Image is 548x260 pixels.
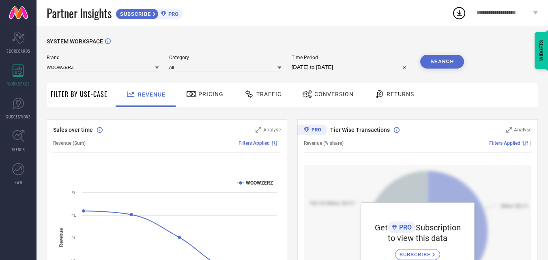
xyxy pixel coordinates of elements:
button: Search [420,55,464,69]
span: Revenue [138,91,165,98]
span: Get [375,223,388,232]
span: Sales over time [53,127,93,133]
span: Subscription [416,223,461,232]
span: PRO [397,223,412,231]
span: to view this data [388,233,447,243]
text: 3L [71,236,76,240]
svg: Zoom [506,127,512,133]
span: Filters Applied [489,140,520,146]
span: Pricing [198,91,223,97]
a: SUBSCRIBE [395,243,440,260]
span: Returns [387,91,414,97]
span: Conversion [314,91,354,97]
span: Tier Wise Transactions [330,127,390,133]
input: Select time period [292,62,410,72]
span: SCORECARDS [6,48,30,54]
span: Revenue (% share) [304,140,344,146]
span: | [530,140,531,146]
span: Revenue (Sum) [53,140,86,146]
span: TRENDS [11,146,25,153]
span: PRO [166,11,178,17]
span: FWD [15,179,22,185]
span: Analyse [263,127,281,133]
text: 5L [71,191,76,195]
div: Premium [297,125,327,137]
span: Traffic [256,91,282,97]
span: SUGGESTIONS [6,114,31,120]
span: Filter By Use-Case [51,89,107,99]
span: SYSTEM WORKSPACE [47,38,103,45]
span: Filters Applied [239,140,270,146]
span: | [279,140,281,146]
tspan: Revenue [58,228,64,247]
span: Partner Insights [47,5,112,21]
span: Time Period [292,55,410,60]
a: SUBSCRIBEPRO [116,6,183,19]
span: WORKSPACE [7,81,30,87]
text: WOOWZERZ [246,180,273,186]
text: 4L [71,213,76,217]
span: Analyse [514,127,531,133]
span: SUBSCRIBE [400,251,432,258]
span: Brand [47,55,159,60]
span: Category [169,55,282,60]
span: SUBSCRIBE [116,11,153,17]
div: Open download list [452,6,466,20]
svg: Zoom [256,127,261,133]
